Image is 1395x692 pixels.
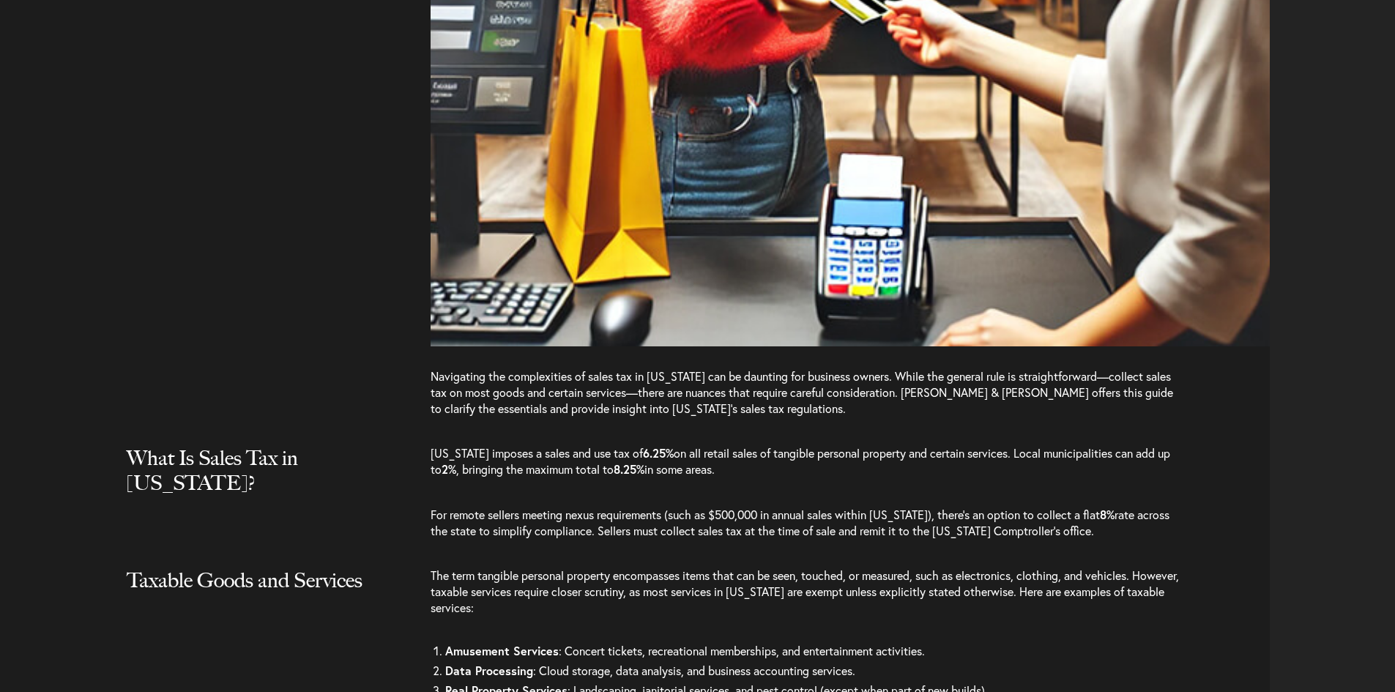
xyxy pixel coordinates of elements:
[442,461,456,477] b: 2%
[445,641,1186,661] li: : Concert tickets, recreational memberships, and entertainment activities.
[127,568,390,622] h2: Taxable Goods and Services
[445,661,1186,680] li: : Cloud storage, data analysis, and business accounting services.
[431,568,1186,630] p: The term tangible personal property encompasses items that can be seen, touched, or measured, suc...
[127,445,390,524] h2: What Is Sales Tax in [US_STATE]?
[431,492,1186,554] p: For remote sellers meeting nexus requirements (such as $500,000 in annual sales within [US_STATE]...
[614,461,644,477] b: 8.25%
[431,445,1186,492] p: [US_STATE] imposes a sales and use tax of on all retail sales of tangible personal property and c...
[643,445,674,461] b: 6.25%
[1100,507,1115,522] b: 8%
[445,663,533,678] strong: Data Processing
[431,368,1186,431] p: Navigating the complexities of sales tax in [US_STATE] can be daunting for business owners. While...
[445,643,559,658] strong: Amusement Services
